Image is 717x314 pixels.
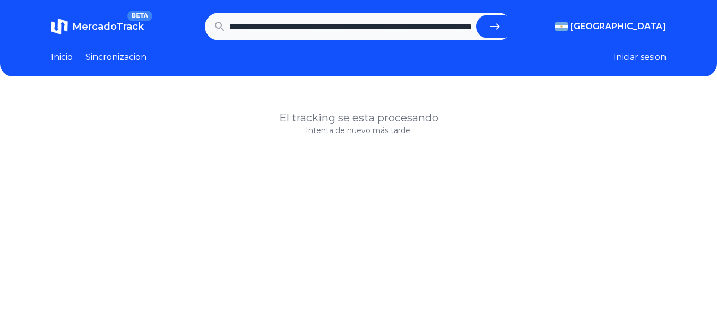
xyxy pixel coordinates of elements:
[51,18,68,35] img: MercadoTrack
[51,51,73,64] a: Inicio
[51,110,666,125] h1: El tracking se esta procesando
[72,21,144,32] span: MercadoTrack
[555,20,666,33] button: [GEOGRAPHIC_DATA]
[555,22,568,31] img: Argentina
[85,51,146,64] a: Sincronizacion
[571,20,666,33] span: [GEOGRAPHIC_DATA]
[127,11,152,21] span: BETA
[614,51,666,64] button: Iniciar sesion
[51,125,666,136] p: Intenta de nuevo más tarde.
[51,18,144,35] a: MercadoTrackBETA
